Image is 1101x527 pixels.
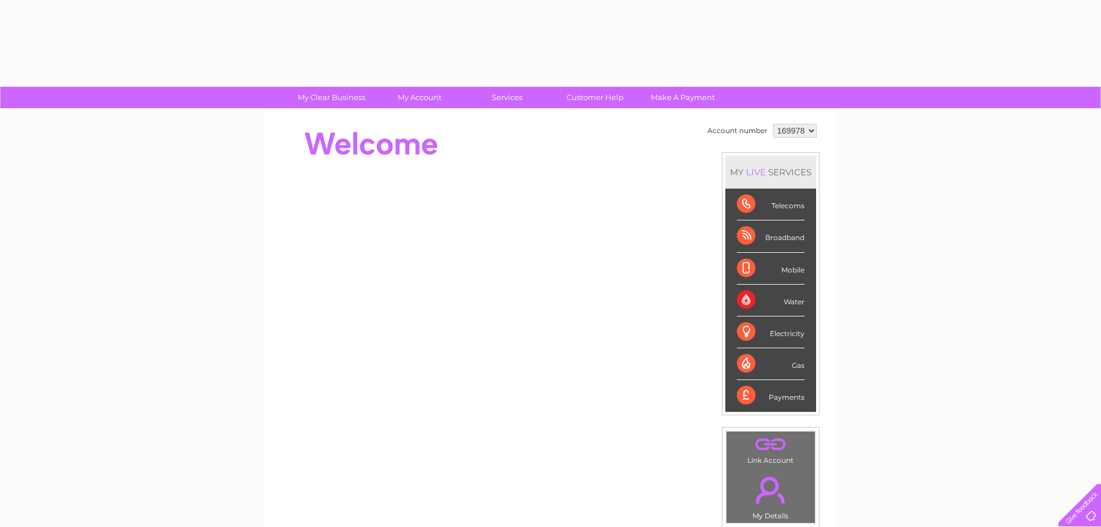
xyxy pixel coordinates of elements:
[737,220,805,252] div: Broadband
[737,380,805,411] div: Payments
[705,121,770,141] td: Account number
[459,87,555,108] a: Services
[729,434,812,455] a: .
[737,316,805,348] div: Electricity
[725,156,816,189] div: MY SERVICES
[635,87,731,108] a: Make A Payment
[737,285,805,316] div: Water
[372,87,467,108] a: My Account
[726,467,815,524] td: My Details
[737,253,805,285] div: Mobile
[737,189,805,220] div: Telecoms
[547,87,643,108] a: Customer Help
[726,431,815,467] td: Link Account
[729,470,812,510] a: .
[284,87,379,108] a: My Clear Business
[737,348,805,380] div: Gas
[744,167,768,178] div: LIVE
